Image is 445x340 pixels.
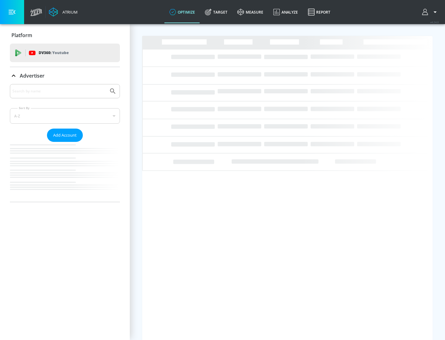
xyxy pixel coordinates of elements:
[430,20,439,24] span: v 4.24.0
[49,7,78,17] a: Atrium
[10,142,120,202] nav: list of Advertiser
[47,129,83,142] button: Add Account
[164,1,200,23] a: optimize
[200,1,232,23] a: Target
[10,67,120,84] div: Advertiser
[60,9,78,15] div: Atrium
[12,87,106,95] input: Search by name
[10,108,120,124] div: A-Z
[232,1,268,23] a: measure
[53,132,77,139] span: Add Account
[39,49,69,56] p: DV360:
[303,1,335,23] a: Report
[20,72,44,79] p: Advertiser
[10,44,120,62] div: DV360: Youtube
[10,27,120,44] div: Platform
[11,32,32,39] p: Platform
[10,84,120,202] div: Advertiser
[268,1,303,23] a: Analyze
[52,49,69,56] p: Youtube
[18,106,31,110] label: Sort By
